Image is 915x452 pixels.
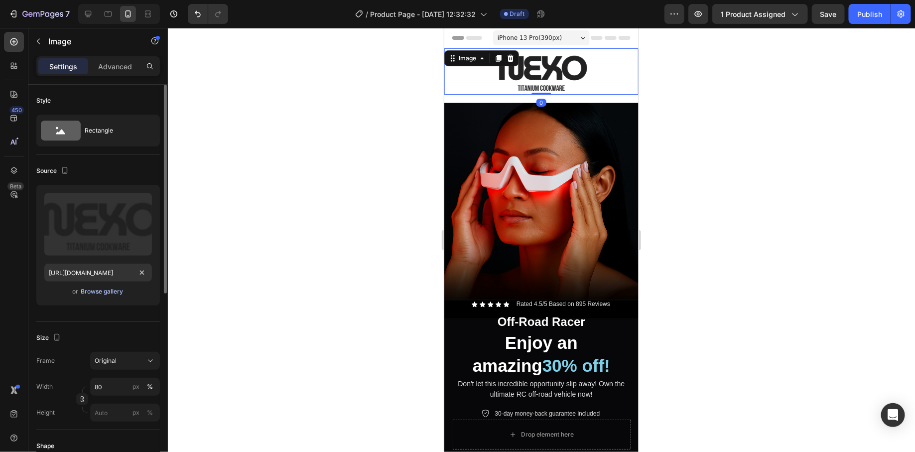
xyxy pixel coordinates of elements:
label: Height [36,408,55,417]
div: px [132,408,139,417]
span: Product Page - [DATE] 12:32:32 [371,9,476,19]
div: Undo/Redo [188,4,228,24]
button: 7 [4,4,74,24]
span: 1 product assigned [721,9,785,19]
button: px [144,381,156,393]
span: Draft [510,9,525,18]
span: Save [820,10,837,18]
div: px [132,382,139,391]
button: Save [812,4,845,24]
img: preview-image [44,193,152,256]
button: px [144,407,156,419]
div: Publish [857,9,882,19]
span: or [73,286,79,298]
div: % [147,408,153,417]
span: / [366,9,369,19]
span: Original [95,356,117,365]
div: Size [36,331,63,345]
div: Rectangle [85,119,145,142]
input: px% [90,378,160,396]
div: 450 [9,106,24,114]
div: Open Intercom Messenger [881,403,905,427]
button: Original [90,352,160,370]
div: Beta [7,182,24,190]
input: https://example.com/image.jpg [44,264,152,282]
p: Image [48,35,133,47]
div: Style [36,96,51,105]
button: % [130,407,142,419]
p: 7 [65,8,70,20]
button: Browse gallery [81,287,124,297]
button: 1 product assigned [712,4,808,24]
label: Width [36,382,53,391]
label: Frame [36,356,55,365]
input: px% [90,404,160,422]
div: Source [36,164,71,178]
iframe: Design area [444,28,639,452]
p: Settings [49,61,77,72]
button: % [130,381,142,393]
button: Publish [849,4,891,24]
div: Browse gallery [81,287,124,296]
div: % [147,382,153,391]
p: Advanced [98,61,132,72]
div: Shape [36,442,54,451]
